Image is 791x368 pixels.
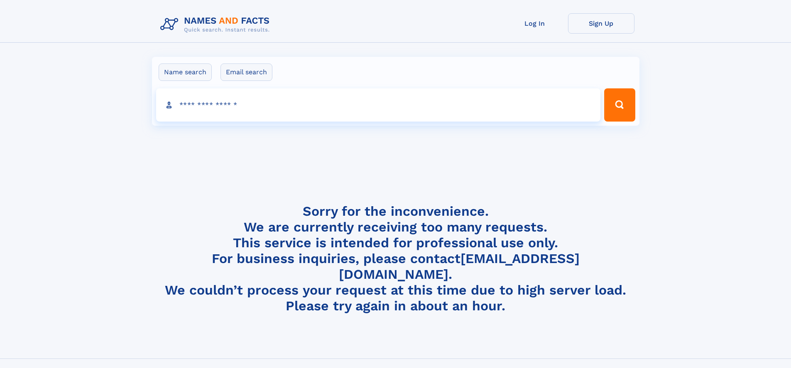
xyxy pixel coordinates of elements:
[568,13,634,34] a: Sign Up
[156,88,601,122] input: search input
[604,88,635,122] button: Search Button
[220,63,272,81] label: Email search
[339,251,580,282] a: [EMAIL_ADDRESS][DOMAIN_NAME]
[159,63,212,81] label: Name search
[502,13,568,34] a: Log In
[157,203,634,314] h4: Sorry for the inconvenience. We are currently receiving too many requests. This service is intend...
[157,13,277,36] img: Logo Names and Facts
